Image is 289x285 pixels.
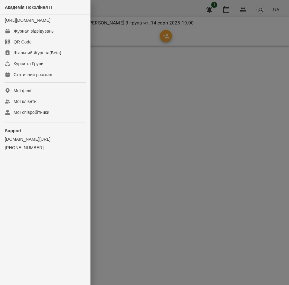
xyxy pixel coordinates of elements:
[14,72,52,78] div: Статичний розклад
[14,98,37,104] div: Мої клієнти
[5,128,85,134] p: Support
[14,28,54,34] div: Журнал відвідувань
[5,18,50,23] a: [URL][DOMAIN_NAME]
[14,39,32,45] div: QR Code
[14,88,31,94] div: Мої філії
[14,61,43,67] div: Курси та Групи
[5,136,85,142] a: [DOMAIN_NAME][URL]
[5,5,53,10] span: Академія Покоління ІТ
[14,50,61,56] div: Шкільний Журнал(Beta)
[14,109,49,115] div: Мої співробітники
[5,145,85,151] a: [PHONE_NUMBER]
